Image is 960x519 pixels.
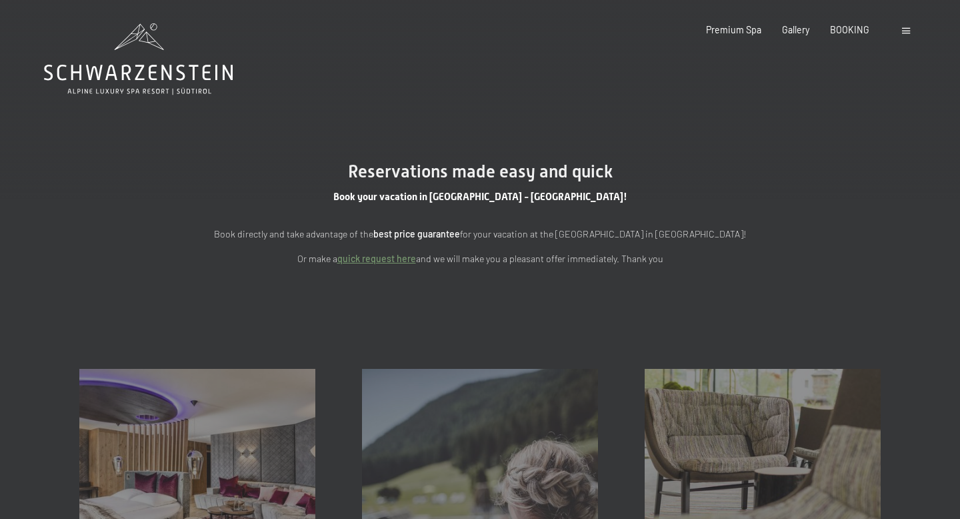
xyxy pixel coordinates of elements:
strong: best price guarantee [373,228,460,239]
a: Gallery [782,24,809,35]
span: Reservations made easy and quick [348,161,613,181]
span: Book your vacation in [GEOGRAPHIC_DATA] - [GEOGRAPHIC_DATA]! [333,191,627,203]
a: quick request here [337,253,416,264]
p: Or make a and we will make you a pleasant offer immediately. Thank you [187,251,773,267]
p: Book directly and take advantage of the for your vacation at the [GEOGRAPHIC_DATA] in [GEOGRAPHIC... [187,227,773,242]
a: Premium Spa [706,24,761,35]
a: BOOKING [830,24,869,35]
